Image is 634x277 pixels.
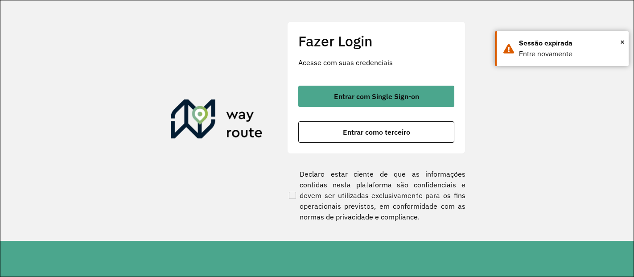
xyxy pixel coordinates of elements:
button: button [298,121,454,143]
label: Declaro estar ciente de que as informações contidas nesta plataforma são confidenciais e devem se... [287,169,465,222]
span: Entrar com Single Sign-on [334,93,419,100]
p: Acesse com suas credenciais [298,57,454,68]
div: Entre novamente [519,49,622,59]
span: × [620,35,625,49]
h2: Fazer Login [298,33,454,50]
span: Entrar como terceiro [343,128,410,136]
button: button [298,86,454,107]
img: Roteirizador AmbevTech [171,99,263,142]
div: Sessão expirada [519,38,622,49]
button: Close [620,35,625,49]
